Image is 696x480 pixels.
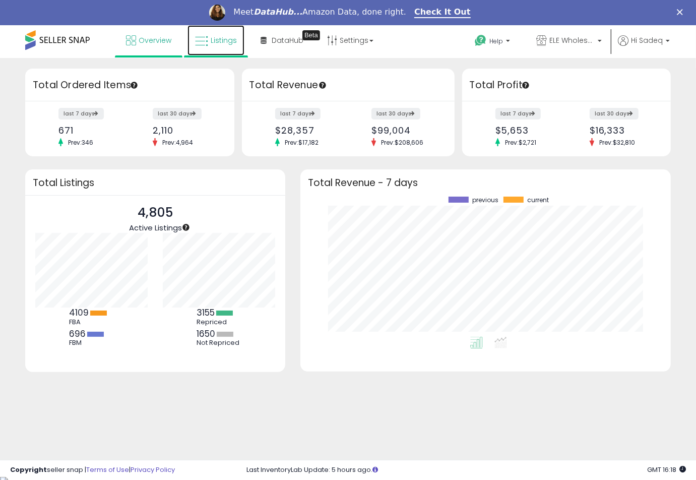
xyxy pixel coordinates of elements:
label: last 7 days [58,108,104,119]
label: last 7 days [495,108,541,119]
i: DataHub... [254,7,302,17]
a: Check It Out [414,7,471,18]
div: Tooltip anchor [181,223,191,232]
b: 696 [69,328,86,340]
b: 3155 [197,307,215,319]
a: DataHub [253,25,311,55]
a: ELE Wholesale [529,25,609,58]
span: Prev: 346 [63,138,98,147]
div: FBA [69,318,114,326]
a: Settings [320,25,381,55]
i: Click here to read more about un-synced listings. [372,466,378,473]
span: 2025-10-6 16:18 GMT [647,465,686,474]
span: Active Listings [129,222,182,233]
div: Tooltip anchor [130,81,139,90]
a: Overview [118,25,179,55]
div: Not Repriced [197,339,242,347]
div: Meet Amazon Data, done right. [233,7,406,17]
div: $5,653 [495,125,559,136]
div: Last InventoryLab Update: 5 hours ago. [246,465,686,475]
span: Prev: $17,182 [280,138,324,147]
div: $28,357 [275,125,340,136]
span: Prev: $32,810 [594,138,640,147]
b: 1650 [197,328,215,340]
a: Hi Sadeq [618,35,670,58]
h3: Total Revenue - 7 days [308,179,663,187]
span: current [527,197,549,204]
b: 4109 [69,307,89,319]
img: Profile image for Georgie [209,5,225,21]
span: Overview [139,35,171,45]
label: last 30 days [371,108,420,119]
i: Get Help [474,34,487,47]
h3: Total Revenue [249,78,447,92]
span: Listings [211,35,237,45]
div: seller snap | | [10,465,175,475]
span: previous [472,197,498,204]
div: $16,333 [590,125,653,136]
div: 671 [58,125,122,136]
h3: Total Listings [33,179,278,187]
h3: Total Profit [470,78,664,92]
a: Listings [187,25,244,55]
label: last 30 days [153,108,202,119]
span: DataHub [272,35,303,45]
div: Repriced [197,318,242,326]
label: last 30 days [590,108,639,119]
span: Prev: 4,964 [157,138,198,147]
div: 2,110 [153,125,216,136]
p: 4,805 [129,203,182,222]
a: Privacy Policy [131,465,175,474]
div: Tooltip anchor [302,30,320,40]
h3: Total Ordered Items [33,78,227,92]
a: Help [467,27,520,58]
div: $99,004 [371,125,436,136]
div: FBM [69,339,114,347]
label: last 7 days [275,108,321,119]
strong: Copyright [10,465,47,474]
span: Help [489,37,503,45]
div: Tooltip anchor [318,81,327,90]
a: Terms of Use [86,465,129,474]
span: Prev: $2,721 [500,138,541,147]
span: Prev: $208,606 [376,138,428,147]
div: Close [677,9,687,15]
span: ELE Wholesale [549,35,595,45]
span: Hi Sadeq [631,35,663,45]
div: Tooltip anchor [521,81,530,90]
